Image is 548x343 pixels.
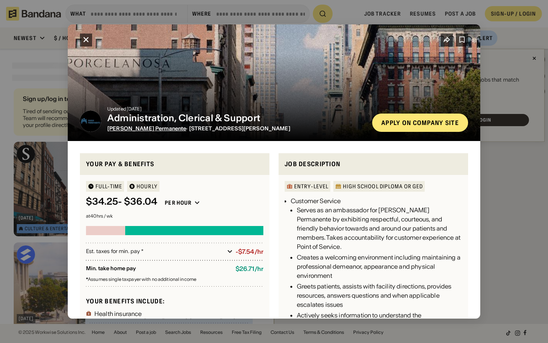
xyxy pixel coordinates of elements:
[285,159,462,169] div: Job Description
[297,253,462,280] div: Creates a welcoming environment including maintaining a professional demeanor, appearance and phy...
[343,184,423,189] div: High School Diploma or GED
[107,125,186,132] a: [PERSON_NAME] Permanente
[96,184,122,189] div: Full-time
[294,184,328,189] div: Entry-Level
[86,196,157,207] div: $ 34.25 - $36.04
[107,125,366,132] div: · [STREET_ADDRESS][PERSON_NAME]
[107,113,366,124] div: Administration, Clerical & Support
[381,120,459,126] div: Apply on company site
[86,277,263,282] div: Assumes single taxpayer with no additional income
[94,311,142,317] div: Health insurance
[86,214,263,218] div: at 40 hrs / wk
[165,199,191,206] div: Per hour
[86,248,224,255] div: Est. taxes for min. pay *
[297,311,462,338] div: Actively seeks information to understand the member/patient circumstances, problems, expectations...
[86,159,263,169] div: Your pay & benefits
[236,265,263,272] div: $ 26.71 / hr
[107,107,366,111] div: Updated [DATE]
[137,184,158,189] div: HOURLY
[236,248,263,255] div: -$7.54/hr
[80,111,101,132] img: Kaiser Permanente logo
[297,282,462,309] div: Greets patients, assists with facility directions, provides resources, answers questions and when...
[86,297,263,305] div: Your benefits include:
[86,265,229,272] div: Min. take home pay
[297,205,462,251] div: Serves as an ambassador for [PERSON_NAME] Permanente by exhibiting respectful, courteous, and fri...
